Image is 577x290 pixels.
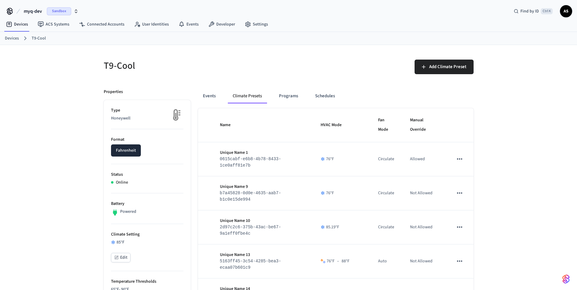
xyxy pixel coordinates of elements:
div: 76 °F [321,156,363,162]
th: Fan Mode [371,108,403,142]
th: HVAC Mode [313,108,371,142]
div: 85 °F [111,239,183,246]
a: Settings [240,19,273,30]
p: Online [116,179,128,186]
img: thermostat_fallback [168,107,183,123]
code: b7a45828-0d0e-4635-aab7-b1c0e15de994 [220,191,281,202]
a: Devices [5,35,19,42]
img: SeamLogoGradient.69752ec5.svg [562,274,570,284]
td: Auto [371,244,403,278]
span: Add Climate Preset [429,63,466,71]
code: 0615cabf-e6b8-4b78-8433-1ce0aff81e7b [220,157,281,168]
a: Developer [203,19,240,30]
p: Properties [104,89,123,95]
p: Climate Setting [111,231,183,238]
p: Unique Name 9 [220,184,306,190]
a: Events [174,19,203,30]
td: Not Allowed [403,176,446,210]
code: 5163ff45-3c54-4285-bea3-ecaa07b601c9 [220,259,281,270]
span: Sandbox [47,7,71,15]
p: Format [111,136,183,143]
span: myq-dev [24,8,42,15]
td: Allowed [403,142,446,176]
button: Edit [111,253,130,262]
button: Fahrenheit [111,144,141,157]
p: Type [111,107,183,114]
code: 2d97c2c6-375b-43ac-be67-9a1eff0fbe4c [220,225,281,236]
p: Powered [120,209,136,215]
th: Manual Override [403,108,446,142]
p: Unique Name 10 [220,218,306,224]
td: Circulate [371,176,403,210]
a: Devices [1,19,33,30]
a: ACS Systems [33,19,74,30]
p: Unique Name 1 [220,150,306,156]
a: Connected Accounts [74,19,129,30]
button: Add Climate Preset [415,60,474,74]
p: Temperature Thresholds [111,278,183,285]
p: Status [111,171,183,178]
span: Find by ID [520,8,539,14]
span: Ctrl K [541,8,553,14]
td: Circulate [371,142,403,176]
button: AS [560,5,572,17]
th: Name [213,108,313,142]
span: – [337,258,339,264]
div: 85.19 °F [321,224,363,230]
button: Schedules [310,89,340,103]
span: AS [561,6,572,17]
h5: T9-Cool [104,60,285,72]
p: Battery [111,201,183,207]
button: Climate Presets [228,89,267,103]
p: Unique Name 13 [220,252,306,258]
button: Programs [274,89,303,103]
button: Events [198,89,221,103]
td: Circulate [371,210,403,244]
img: Heat Cool [321,259,325,264]
div: 76 °F [321,190,363,196]
p: Honeywell [111,115,183,122]
a: User Identities [129,19,174,30]
a: T9-Cool [32,35,46,42]
div: 76 °F 88 °F [327,258,349,264]
div: Find by IDCtrl K [509,6,558,17]
td: Not Allowed [403,210,446,244]
td: Not Allowed [403,244,446,278]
